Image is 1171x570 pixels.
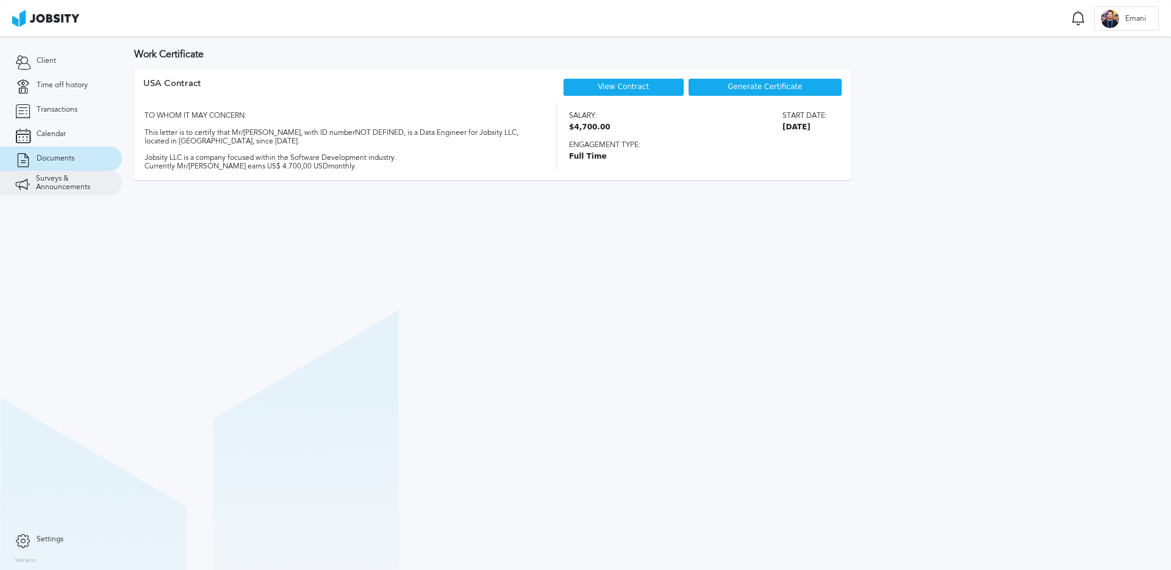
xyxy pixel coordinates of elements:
button: EErnani [1094,6,1159,31]
span: Time off history [37,81,88,90]
span: Client [37,57,56,65]
span: Start date: [782,112,827,120]
div: E [1101,10,1119,28]
span: Surveys & Announcements [36,175,107,192]
label: Version: [15,557,38,565]
span: Transactions [37,106,77,114]
span: $4,700.00 [569,123,611,132]
span: Full Time [569,153,827,161]
span: Generate Certificate [728,83,802,92]
span: Documents [37,154,74,163]
span: Ernani [1119,15,1152,23]
span: Calendar [37,130,66,139]
span: Salary: [569,112,611,120]
h3: Work Certificate [134,49,1159,60]
img: ab4bad089aa723f57921c736e9817d99.png [12,10,79,27]
span: Engagement type: [569,141,827,150]
span: [DATE] [782,123,827,132]
div: TO WHOM IT MAY CONCERN: This letter is to certify that Mr/[PERSON_NAME], with ID number NOT DEFIN... [143,103,535,171]
span: Settings [37,535,63,544]
a: View Contract [598,82,649,91]
div: USA Contract [143,78,201,103]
